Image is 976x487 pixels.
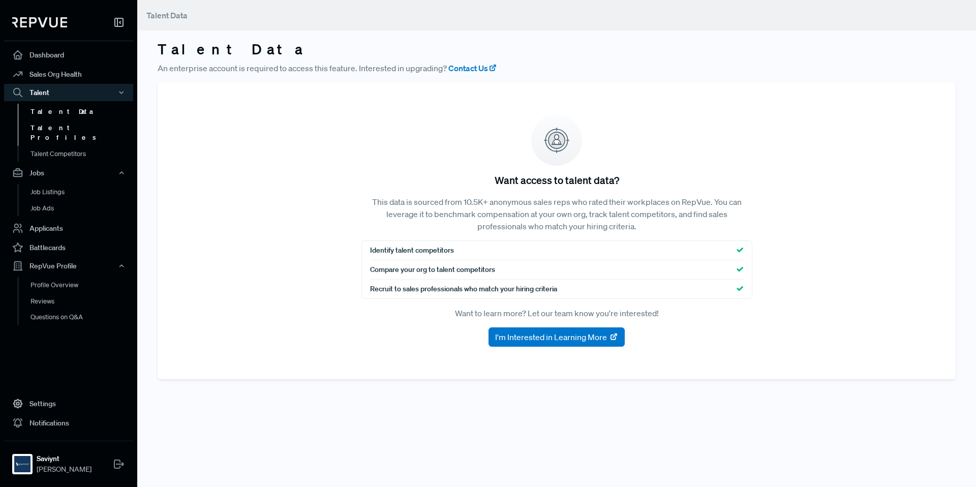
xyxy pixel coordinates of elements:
span: [PERSON_NAME] [37,464,91,475]
strong: Saviynt [37,453,91,464]
a: Talent Profiles [18,120,147,146]
a: Notifications [4,413,133,433]
img: Saviynt [14,456,30,472]
h5: Want access to talent data? [495,174,619,186]
a: Job Listings [18,184,147,200]
a: Battlecards [4,238,133,257]
a: Sales Org Health [4,65,133,84]
a: Talent Competitors [18,146,147,162]
img: RepVue [12,17,67,27]
a: Contact Us [448,62,497,74]
a: Questions on Q&A [18,309,147,325]
button: RepVue Profile [4,257,133,275]
a: Applicants [4,219,133,238]
a: Settings [4,394,133,413]
a: Talent Data [18,104,147,120]
h3: Talent Data [158,41,956,58]
a: Reviews [18,293,147,310]
span: Talent Data [146,10,188,20]
button: Jobs [4,164,133,181]
p: This data is sourced from 10.5K+ anonymous sales reps who rated their workplaces on RepVue. You c... [361,196,752,232]
button: Talent [4,84,133,101]
a: Dashboard [4,45,133,65]
button: I'm Interested in Learning More [489,327,625,347]
span: Identify talent competitors [370,245,454,256]
a: SaviyntSaviynt[PERSON_NAME] [4,441,133,479]
span: Recruit to sales professionals who match your hiring criteria [370,284,557,294]
a: Job Ads [18,200,147,217]
p: An enterprise account is required to access this feature. Interested in upgrading? [158,62,956,74]
a: Profile Overview [18,277,147,293]
span: Compare your org to talent competitors [370,264,495,275]
p: Want to learn more? Let our team know you're interested! [361,307,752,319]
span: I'm Interested in Learning More [495,331,607,343]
